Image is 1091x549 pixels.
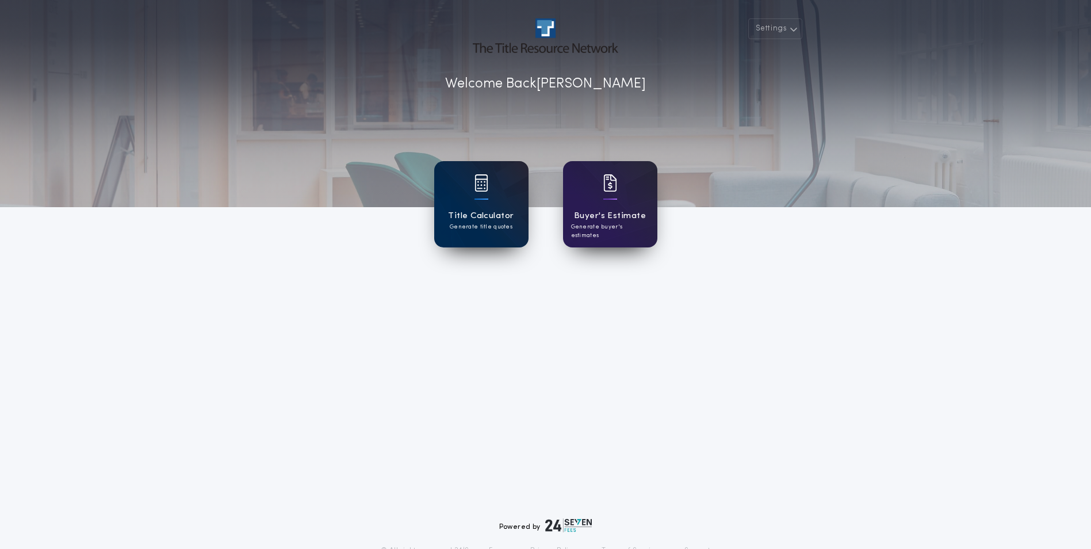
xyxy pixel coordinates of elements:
[474,174,488,192] img: card icon
[603,174,617,192] img: card icon
[574,209,646,223] h1: Buyer's Estimate
[563,161,657,247] a: card iconBuyer's EstimateGenerate buyer's estimates
[571,223,649,240] p: Generate buyer's estimates
[473,18,618,53] img: account-logo
[748,18,802,39] button: Settings
[448,209,514,223] h1: Title Calculator
[545,518,592,532] img: logo
[450,223,512,231] p: Generate title quotes
[499,518,592,532] div: Powered by
[445,74,646,94] p: Welcome Back [PERSON_NAME]
[434,161,529,247] a: card iconTitle CalculatorGenerate title quotes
